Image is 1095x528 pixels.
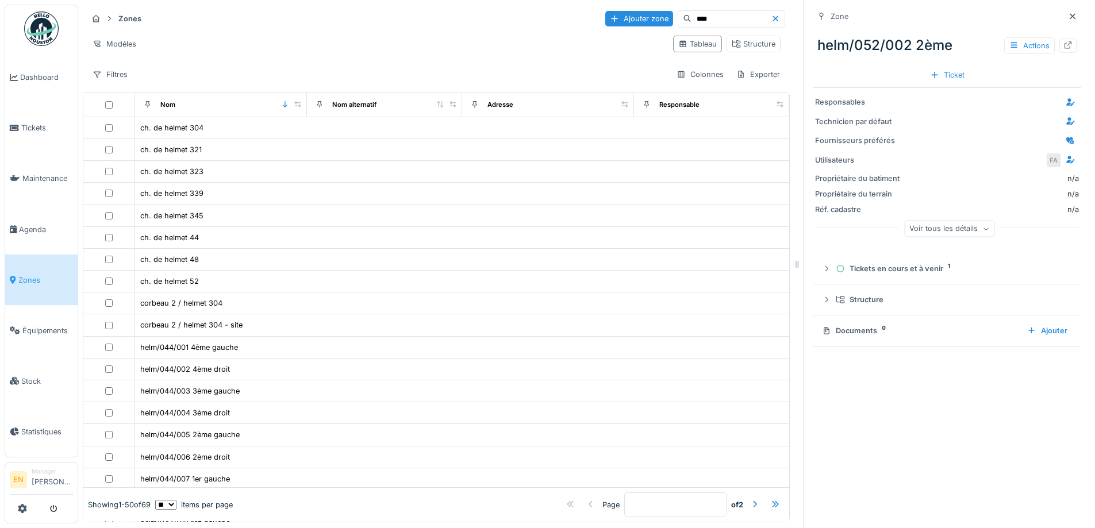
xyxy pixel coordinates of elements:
[1023,323,1072,338] div: Ajouter
[140,298,222,309] div: corbeau 2 / helmet 304
[155,499,233,510] div: items per page
[817,289,1077,310] summary: Structure
[87,66,133,83] div: Filtres
[815,188,901,199] div: Propriétaire du terrain
[18,275,73,286] span: Zones
[22,325,73,336] span: Équipements
[140,166,203,177] div: ch. de helmet 323
[160,100,175,110] div: Nom
[140,188,203,199] div: ch. de helmet 339
[831,11,848,22] div: Zone
[140,386,240,396] div: helm/044/003 3ème gauche
[605,11,673,26] div: Ajouter zone
[659,100,700,110] div: Responsable
[332,100,376,110] div: Nom alternatif
[140,429,240,440] div: helm/044/005 2ème gauche
[140,473,230,484] div: helm/044/007 1er gauche
[10,467,73,495] a: EN Manager[PERSON_NAME]
[140,276,199,287] div: ch. de helmet 52
[32,467,73,492] li: [PERSON_NAME]
[140,364,230,375] div: helm/044/002 4ème droit
[20,72,73,83] span: Dashboard
[5,153,78,204] a: Maintenance
[140,342,238,353] div: helm/044/001 4ème gauche
[140,452,230,463] div: helm/044/006 2ème droit
[140,122,203,133] div: ch. de helmet 304
[602,499,620,510] div: Page
[836,294,1067,305] div: Structure
[5,255,78,305] a: Zones
[10,471,27,488] li: EN
[487,100,513,110] div: Adresse
[32,467,73,476] div: Manager
[21,426,73,437] span: Statistiques
[140,144,202,155] div: ch. de helmet 321
[1046,152,1062,168] div: FA
[836,263,1067,274] div: Tickets en cours et à venir
[1067,173,1079,184] div: n/a
[815,135,901,146] div: Fournisseurs préférés
[732,38,775,49] div: Structure
[5,204,78,255] a: Agenda
[678,38,717,49] div: Tableau
[817,320,1077,341] summary: Documents0Ajouter
[815,155,901,165] div: Utilisateurs
[906,204,1079,215] div: n/a
[140,210,203,221] div: ch. de helmet 345
[925,67,969,83] div: Ticket
[140,407,230,418] div: helm/044/004 3ème droit
[21,376,73,387] span: Stock
[21,122,73,133] span: Tickets
[1004,37,1055,54] div: Actions
[88,499,151,510] div: Showing 1 - 50 of 69
[817,258,1077,279] summary: Tickets en cours et à venir1
[114,13,146,24] strong: Zones
[140,319,243,330] div: corbeau 2 / helmet 304 - site
[140,232,199,243] div: ch. de helmet 44
[731,499,743,510] strong: of 2
[5,103,78,153] a: Tickets
[22,173,73,184] span: Maintenance
[5,406,78,457] a: Statistiques
[815,204,901,215] div: Réf. cadastre
[815,97,901,107] div: Responsables
[904,221,994,237] div: Voir tous les détails
[5,305,78,356] a: Équipements
[24,11,59,46] img: Badge_color-CXgf-gQk.svg
[731,66,785,83] div: Exporter
[5,52,78,103] a: Dashboard
[815,173,901,184] div: Propriétaire du batiment
[5,356,78,406] a: Stock
[671,66,729,83] div: Colonnes
[87,36,141,52] div: Modèles
[19,224,73,235] span: Agenda
[813,30,1081,60] div: helm/052/002 2ème
[822,325,1018,336] div: Documents
[140,254,199,265] div: ch. de helmet 48
[906,188,1079,199] div: n/a
[815,116,901,127] div: Technicien par défaut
